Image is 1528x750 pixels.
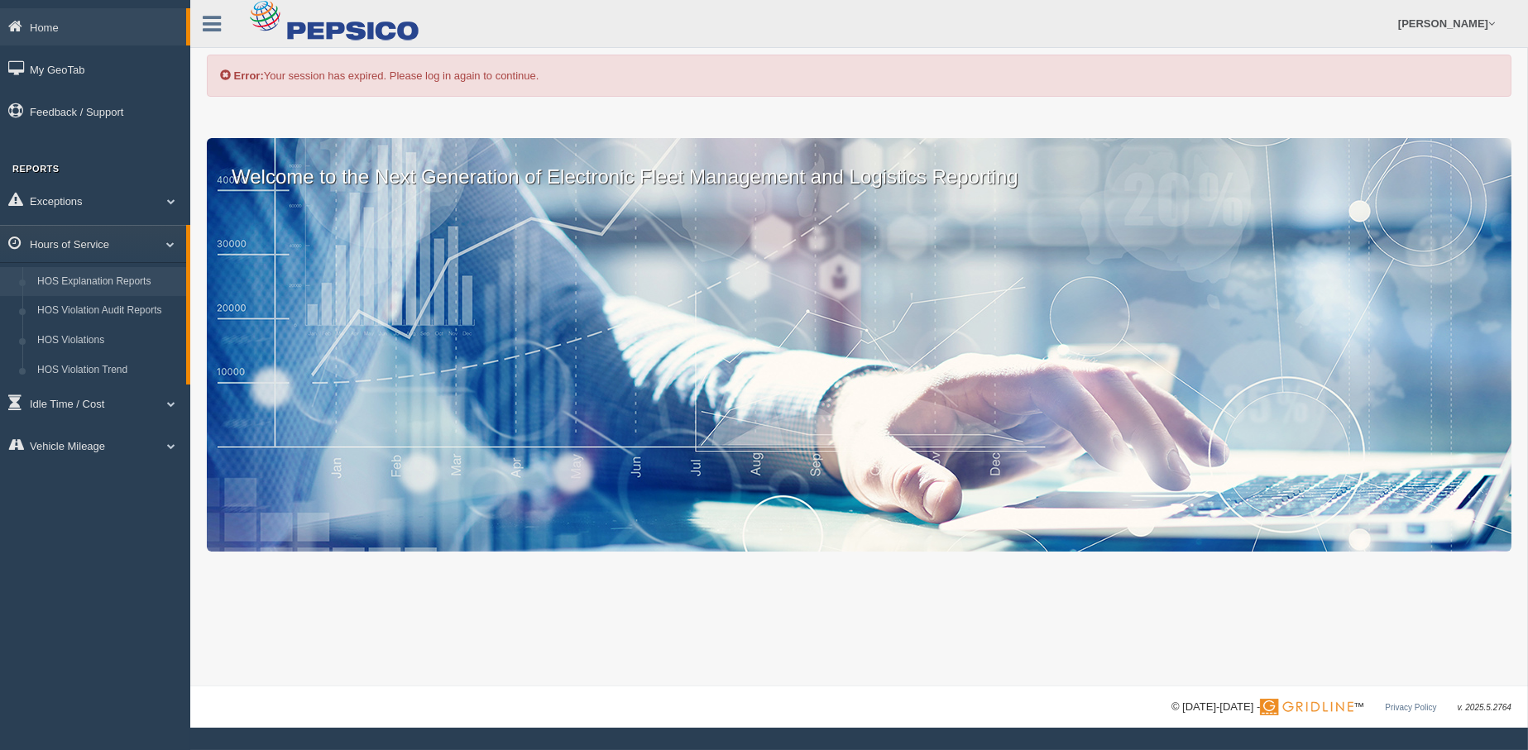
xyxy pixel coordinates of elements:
a: HOS Violation Audit Reports [30,296,186,326]
b: Error: [234,69,264,82]
div: © [DATE]-[DATE] - ™ [1171,699,1511,716]
a: HOS Explanation Reports [30,267,186,297]
p: Welcome to the Next Generation of Electronic Fleet Management and Logistics Reporting [207,138,1511,191]
a: HOS Violations [30,326,186,356]
div: Your session has expired. Please log in again to continue. [207,55,1511,97]
a: Privacy Policy [1385,703,1436,712]
a: HOS Violation Trend [30,356,186,385]
span: v. 2025.5.2764 [1458,703,1511,712]
img: Gridline [1260,699,1353,715]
